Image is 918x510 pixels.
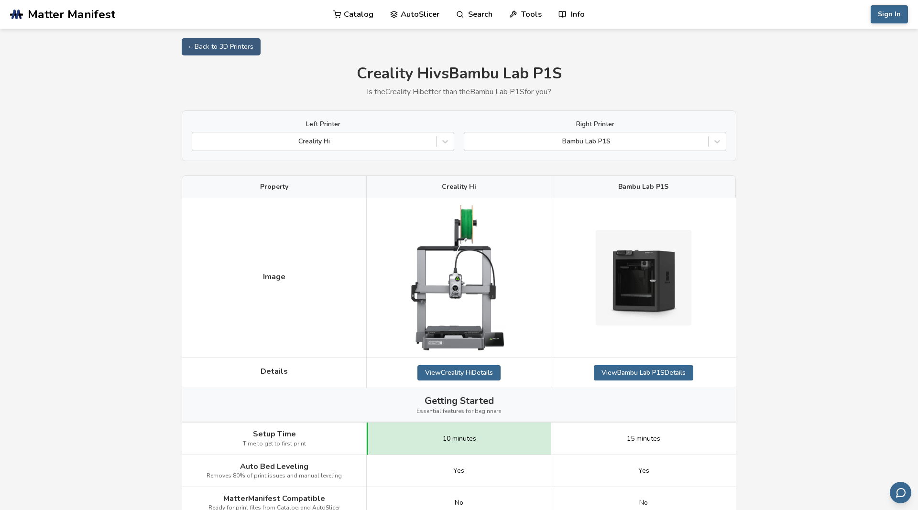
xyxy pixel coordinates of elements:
a: ViewBambu Lab P1SDetails [594,365,693,380]
button: Sign In [871,5,908,23]
a: ViewCreality HiDetails [417,365,501,380]
h1: Creality Hi vs Bambu Lab P1S [182,65,736,83]
span: Details [261,367,288,376]
img: Bambu Lab P1S [596,230,691,326]
button: Send feedback via email [890,482,911,503]
span: Creality Hi [442,183,476,191]
span: Getting Started [425,395,494,406]
p: Is the Creality Hi better than the Bambu Lab P1S for you? [182,87,736,96]
span: MatterManifest Compatible [223,494,325,503]
span: Auto Bed Leveling [240,462,308,471]
span: Image [263,272,285,281]
span: 15 minutes [627,435,660,443]
span: No [455,499,463,507]
span: Setup Time [253,430,296,438]
img: Creality Hi [411,205,507,350]
input: Bambu Lab P1S [469,138,471,145]
input: Creality Hi [197,138,199,145]
span: Essential features for beginners [416,408,502,415]
span: Yes [638,467,649,475]
span: Time to get to first print [243,441,306,447]
span: Bambu Lab P1S [618,183,668,191]
span: No [639,499,648,507]
a: ← Back to 3D Printers [182,38,261,55]
label: Right Printer [464,120,726,128]
span: Property [260,183,288,191]
span: Removes 80% of print issues and manual leveling [207,473,342,479]
span: 10 minutes [443,435,476,443]
span: Matter Manifest [28,8,115,21]
span: Yes [453,467,464,475]
label: Left Printer [192,120,454,128]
